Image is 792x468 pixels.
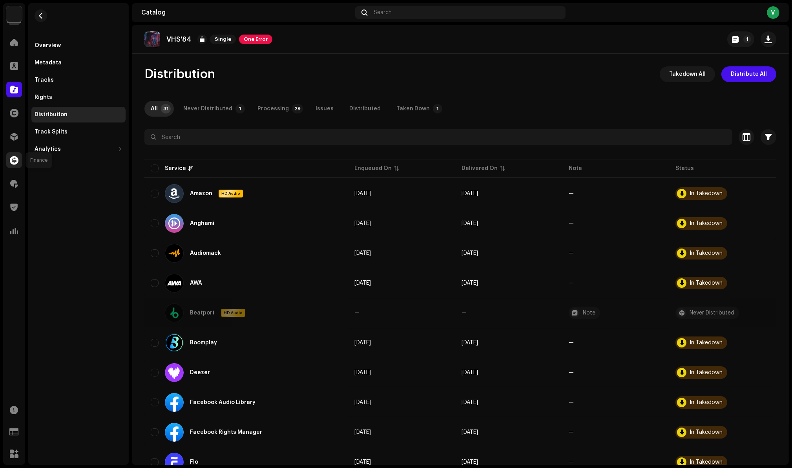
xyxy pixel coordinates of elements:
[190,340,217,346] div: Boomplay
[219,191,242,196] span: HD Audio
[141,9,352,16] div: Catalog
[569,400,574,405] re-a-table-badge: —
[690,280,723,286] div: In Takedown
[690,459,723,465] div: In Takedown
[35,60,62,66] div: Metadata
[354,459,371,465] span: Oct 10, 2025
[462,459,478,465] span: Feb 24, 2024
[462,280,478,286] span: Feb 24, 2024
[292,104,303,113] p-badge: 29
[166,35,191,44] p: VHS'84
[239,35,272,44] span: One Error
[690,370,723,375] div: In Takedown
[669,66,706,82] span: Takedown All
[190,400,255,405] div: Facebook Audio Library
[462,430,478,435] span: Feb 24, 2024
[190,310,215,316] div: Beatport
[354,280,371,286] span: Oct 10, 2025
[354,250,371,256] span: Oct 10, 2025
[190,221,214,226] div: Anghami
[151,101,158,117] div: All
[165,165,186,172] div: Service
[31,72,126,88] re-m-nav-item: Tracks
[190,280,202,286] div: AWA
[462,191,478,196] span: Feb 24, 2024
[35,112,68,118] div: Distribution
[569,340,574,346] re-a-table-badge: —
[35,42,61,49] div: Overview
[354,340,371,346] span: Oct 10, 2025
[462,310,467,316] span: —
[569,191,574,196] re-a-table-badge: —
[190,370,210,375] div: Deezer
[462,340,478,346] span: Feb 24, 2024
[354,165,392,172] div: Enqueued On
[569,459,574,465] re-a-table-badge: —
[462,250,478,256] span: Feb 24, 2024
[190,191,212,196] div: Amazon
[569,280,574,286] re-a-table-badge: —
[690,191,723,196] div: In Takedown
[396,101,430,117] div: Taken Down
[31,124,126,140] re-m-nav-item: Track Splits
[144,129,732,145] input: Search
[235,104,245,113] p-badge: 1
[583,310,595,316] div: Note
[690,340,723,346] div: In Takedown
[316,101,334,117] div: Issues
[190,250,221,256] div: Audiomack
[354,370,371,375] span: Oct 10, 2025
[690,310,734,316] div: Never Distributed
[354,191,371,196] span: Oct 10, 2025
[569,221,574,226] re-a-table-badge: —
[462,221,478,226] span: Feb 24, 2024
[210,35,236,44] span: Single
[222,310,245,316] span: HD Audio
[35,129,68,135] div: Track Splits
[721,66,776,82] button: Distribute All
[731,66,767,82] span: Distribute All
[569,370,574,375] re-a-table-badge: —
[354,310,360,316] span: —
[190,430,262,435] div: Facebook Rights Manager
[31,90,126,105] re-m-nav-item: Rights
[190,459,198,465] div: Flo
[690,250,723,256] div: In Takedown
[743,35,751,43] p-badge: 1
[144,31,160,47] img: 960c8465-c03b-4653-a911-d4ec0bc52c78
[462,370,478,375] span: Feb 24, 2024
[183,101,232,117] div: Never Distributed
[35,77,54,83] div: Tracks
[462,165,498,172] div: Delivered On
[374,9,392,16] span: Search
[354,221,371,226] span: Oct 10, 2025
[31,141,126,157] re-m-nav-dropdown: Analytics
[690,221,723,226] div: In Takedown
[6,6,22,22] img: 4f352ab7-c6b2-4ec4-b97a-09ea22bd155f
[144,66,215,82] span: Distribution
[354,430,371,435] span: Oct 10, 2025
[31,107,126,122] re-m-nav-item: Distribution
[569,250,574,256] re-a-table-badge: —
[690,430,723,435] div: In Takedown
[349,101,381,117] div: Distributed
[433,104,442,113] p-badge: 1
[257,101,289,117] div: Processing
[161,104,171,113] p-badge: 31
[31,55,126,71] re-m-nav-item: Metadata
[31,38,126,53] re-m-nav-item: Overview
[354,400,371,405] span: Oct 10, 2025
[35,146,61,152] div: Analytics
[690,400,723,405] div: In Takedown
[569,430,574,435] re-a-table-badge: —
[767,6,779,19] div: V
[35,94,52,101] div: Rights
[462,400,478,405] span: Feb 24, 2024
[727,31,754,47] button: 1
[660,66,715,82] button: Takedown All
